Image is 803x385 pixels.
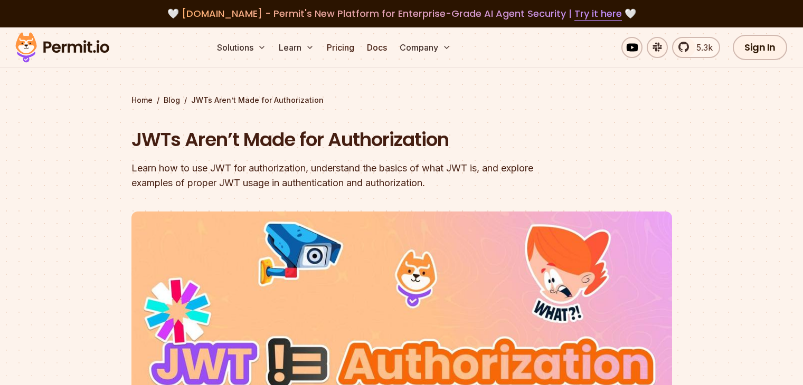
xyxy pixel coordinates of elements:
[395,37,455,58] button: Company
[182,7,622,20] span: [DOMAIN_NAME] - Permit's New Platform for Enterprise-Grade AI Agent Security |
[164,95,180,105] a: Blog
[131,95,672,105] div: / /
[213,37,270,58] button: Solutions
[323,37,358,58] a: Pricing
[25,6,778,21] div: 🤍 🤍
[733,35,787,60] a: Sign In
[11,30,114,65] img: Permit logo
[131,95,153,105] a: Home
[363,37,391,58] a: Docs
[574,7,622,21] a: Try it here
[672,37,720,58] a: 5.3k
[275,37,318,58] button: Learn
[131,127,537,153] h1: JWTs Aren’t Made for Authorization
[131,161,537,190] div: Learn how to use JWT for authorization, understand the basics of what JWT is, and explore example...
[690,41,713,54] span: 5.3k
